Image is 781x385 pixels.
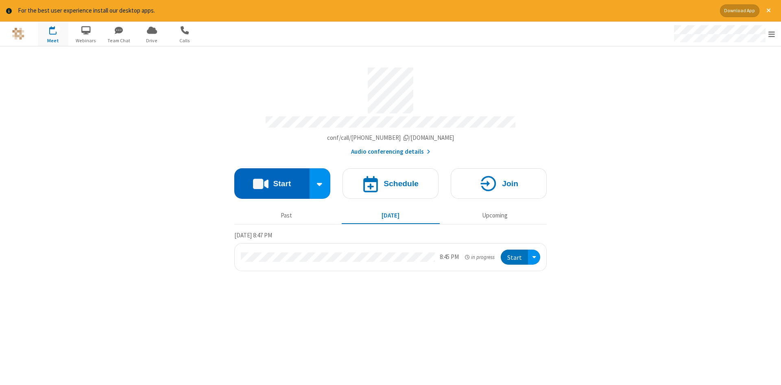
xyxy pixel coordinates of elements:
[502,180,518,187] h4: Join
[3,22,33,46] button: Logo
[18,6,714,15] div: For the best user experience install our desktop apps.
[234,168,310,199] button: Start
[666,22,781,46] div: Open menu
[310,168,331,199] div: Start conference options
[451,168,547,199] button: Join
[440,252,459,262] div: 8:45 PM
[12,28,24,40] img: QA Selenium DO NOT DELETE OR CHANGE
[342,208,440,224] button: [DATE]
[327,133,454,143] button: Copy my meeting room linkCopy my meeting room link
[762,4,775,17] button: Close alert
[38,37,68,44] span: Meet
[273,180,291,187] h4: Start
[501,250,528,265] button: Start
[71,37,101,44] span: Webinars
[446,208,544,224] button: Upcoming
[465,253,495,261] em: in progress
[238,208,336,224] button: Past
[234,61,547,156] section: Account details
[327,134,454,141] span: Copy my meeting room link
[234,231,547,271] section: Today's Meetings
[528,250,540,265] div: Open menu
[170,37,200,44] span: Calls
[351,147,430,157] button: Audio conferencing details
[234,231,272,239] span: [DATE] 8:47 PM
[343,168,438,199] button: Schedule
[720,4,759,17] button: Download App
[104,37,134,44] span: Team Chat
[384,180,419,187] h4: Schedule
[137,37,167,44] span: Drive
[55,26,60,32] div: 1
